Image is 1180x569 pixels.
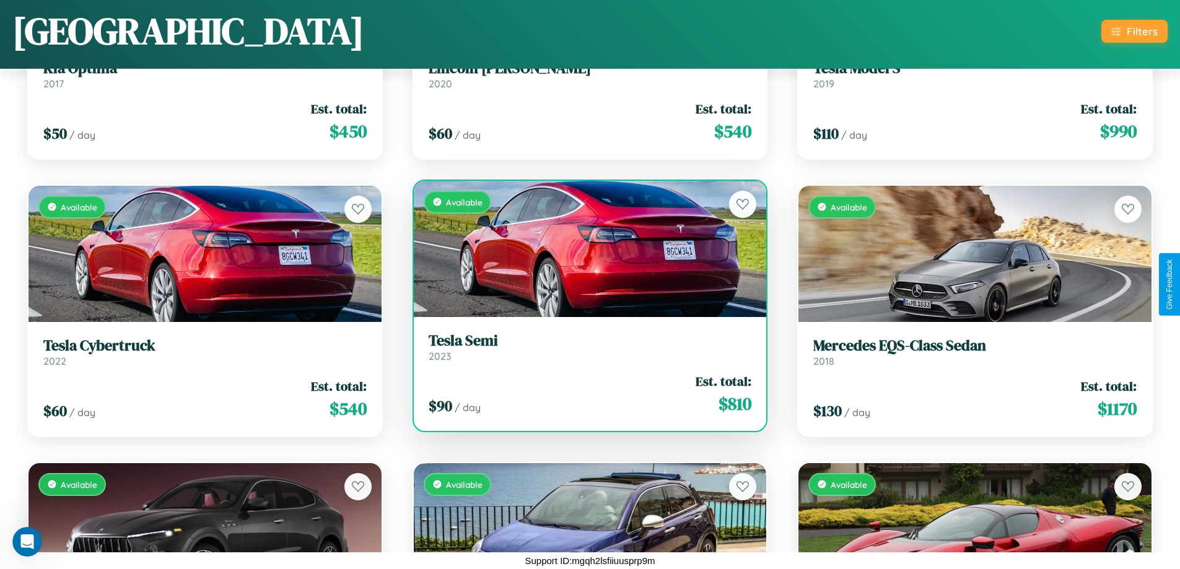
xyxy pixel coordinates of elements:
span: / day [841,129,867,141]
span: / day [844,406,870,419]
span: $ 60 [429,123,452,144]
span: Available [61,479,97,490]
a: Tesla Semi2023 [429,332,752,362]
span: $ 1170 [1098,396,1137,421]
span: / day [69,129,95,141]
span: $ 810 [719,391,751,416]
span: / day [455,129,481,141]
span: Est. total: [696,100,751,118]
h1: [GEOGRAPHIC_DATA] [12,6,364,56]
span: 2022 [43,355,66,367]
span: Est. total: [696,372,751,390]
span: 2020 [429,77,452,90]
div: Give Feedback [1165,259,1174,310]
span: $ 130 [813,401,842,421]
span: $ 60 [43,401,67,421]
span: Est. total: [311,100,367,118]
span: 2019 [813,77,834,90]
span: / day [455,401,481,414]
a: Lincoln [PERSON_NAME]2020 [429,59,752,90]
a: Kia Optima2017 [43,59,367,90]
span: Est. total: [1081,100,1137,118]
button: Filters [1101,20,1168,43]
span: $ 540 [330,396,367,421]
a: Tesla Model S2019 [813,59,1137,90]
span: $ 110 [813,123,839,144]
span: Available [446,197,483,207]
span: $ 990 [1100,119,1137,144]
h3: Tesla Model S [813,59,1137,77]
iframe: Intercom live chat [12,527,42,557]
span: / day [69,406,95,419]
span: Available [831,202,867,212]
span: 2018 [813,355,834,367]
h3: Kia Optima [43,59,367,77]
a: Mercedes EQS-Class Sedan2018 [813,337,1137,367]
span: $ 50 [43,123,67,144]
span: Est. total: [1081,377,1137,395]
span: Available [446,479,483,490]
span: $ 450 [330,119,367,144]
span: Available [61,202,97,212]
span: $ 90 [429,396,452,416]
span: Available [831,479,867,490]
h3: Tesla Semi [429,332,752,350]
div: Filters [1127,25,1158,38]
h3: Lincoln [PERSON_NAME] [429,59,752,77]
span: 2017 [43,77,64,90]
span: 2023 [429,350,451,362]
p: Support ID: mgqh2lsfiiuusprp9m [525,552,655,569]
span: Est. total: [311,377,367,395]
h3: Tesla Cybertruck [43,337,367,355]
span: $ 540 [714,119,751,144]
h3: Mercedes EQS-Class Sedan [813,337,1137,355]
a: Tesla Cybertruck2022 [43,337,367,367]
